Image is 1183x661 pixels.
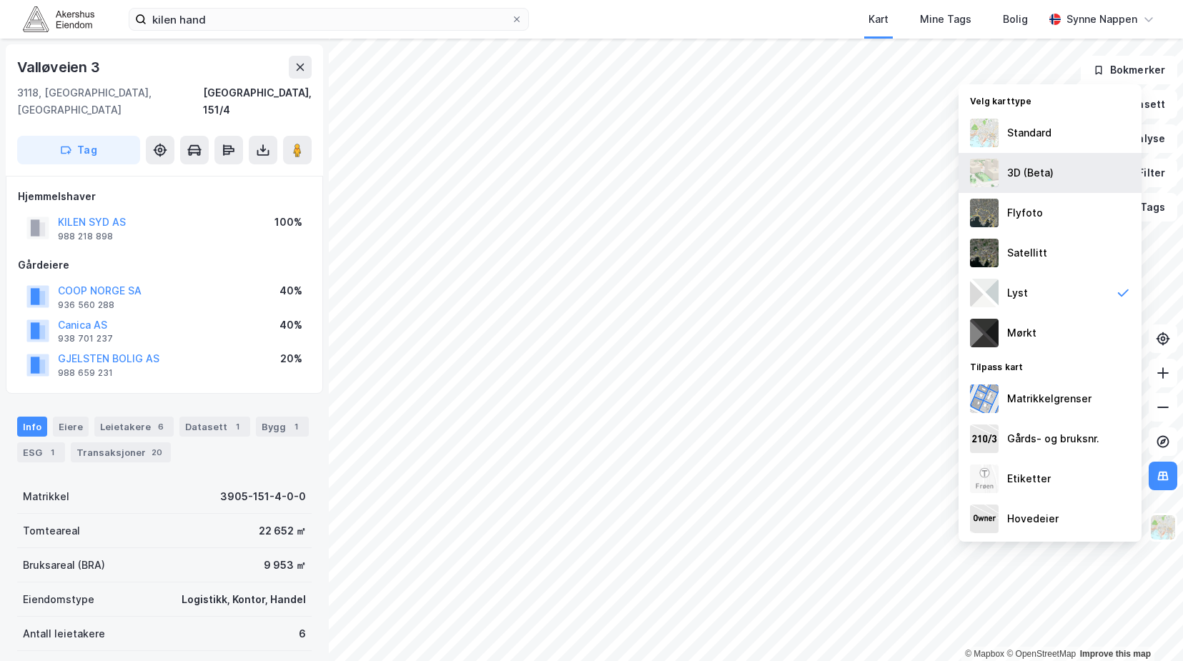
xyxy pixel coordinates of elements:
div: Kart [868,11,889,28]
div: Valløveien 3 [17,56,103,79]
div: ESG [17,442,65,462]
div: Leietakere [94,417,174,437]
div: Synne Nappen [1066,11,1137,28]
div: Flyfoto [1007,204,1043,222]
button: Tags [1111,193,1177,222]
img: Z [970,199,999,227]
div: Satellitt [1007,244,1047,262]
img: cadastreKeys.547ab17ec502f5a4ef2b.jpeg [970,424,999,453]
img: majorOwner.b5e170eddb5c04bfeeff.jpeg [970,505,999,533]
div: Tomteareal [23,522,80,540]
div: Hjemmelshaver [18,188,311,205]
div: Info [17,417,47,437]
div: Logistikk, Kontor, Handel [182,591,306,608]
div: Eiendomstype [23,591,94,608]
img: cadastreBorders.cfe08de4b5ddd52a10de.jpeg [970,384,999,413]
div: Mine Tags [920,11,971,28]
div: Antall leietakere [23,625,105,642]
div: Matrikkel [23,488,69,505]
img: nCdM7BzjoCAAAAAElFTkSuQmCC [970,319,999,347]
div: 100% [274,214,302,231]
div: Matrikkelgrenser [1007,390,1092,407]
img: akershus-eiendom-logo.9091f326c980b4bce74ccdd9f866810c.svg [23,6,94,31]
a: OpenStreetMap [1006,649,1076,659]
a: Improve this map [1080,649,1151,659]
div: Velg karttype [959,87,1142,113]
div: Standard [1007,124,1051,141]
div: 1 [230,419,244,434]
div: 9 953 ㎡ [264,557,306,574]
button: Tag [17,136,140,164]
div: 988 659 231 [58,367,113,379]
div: 1 [45,445,59,459]
div: 40% [279,317,302,334]
div: 936 560 288 [58,299,114,311]
button: Filter [1109,159,1177,187]
div: 6 [299,625,306,642]
div: 22 652 ㎡ [259,522,306,540]
a: Mapbox [965,649,1004,659]
div: Bolig [1003,11,1028,28]
img: Z [970,119,999,147]
div: Eiere [53,417,89,437]
div: 3118, [GEOGRAPHIC_DATA], [GEOGRAPHIC_DATA] [17,84,203,119]
div: 938 701 237 [58,333,113,344]
img: Z [970,159,999,187]
div: Bruksareal (BRA) [23,557,105,574]
div: 1 [289,419,303,434]
div: 988 218 898 [58,231,113,242]
div: [GEOGRAPHIC_DATA], 151/4 [203,84,312,119]
div: 40% [279,282,302,299]
div: 20% [280,350,302,367]
div: Etiketter [1007,470,1051,487]
iframe: Chat Widget [1112,592,1183,661]
div: Hovedeier [1007,510,1059,527]
img: Z [970,464,999,493]
div: Tilpass kart [959,353,1142,379]
div: 20 [149,445,165,459]
div: Kontrollprogram for chat [1112,592,1183,661]
img: Z [1149,514,1177,541]
div: Gårds- og bruksnr. [1007,430,1099,447]
img: 9k= [970,239,999,267]
div: Mørkt [1007,324,1036,342]
button: Bokmerker [1081,56,1177,84]
div: Datasett [179,417,250,437]
div: 6 [154,419,168,434]
div: Gårdeiere [18,257,311,274]
div: 3D (Beta) [1007,164,1054,182]
img: luj3wr1y2y3+OchiMxRmMxRlscgabnMEmZ7DJGWxyBpucwSZnsMkZbHIGm5zBJmewyRlscgabnMEmZ7DJGWxyBpucwSZnsMkZ... [970,279,999,307]
input: Søk på adresse, matrikkel, gårdeiere, leietakere eller personer [147,9,511,30]
div: Bygg [256,417,309,437]
div: Transaksjoner [71,442,171,462]
div: Lyst [1007,284,1028,302]
div: 3905-151-4-0-0 [220,488,306,505]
